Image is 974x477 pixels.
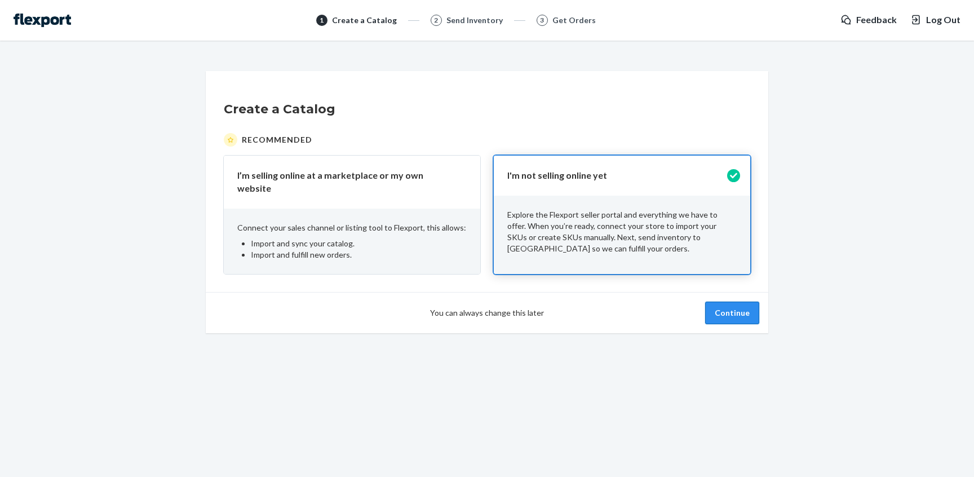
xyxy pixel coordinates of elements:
[507,169,723,182] p: I'm not selling online yet
[14,14,71,27] img: Flexport logo
[237,222,467,233] p: Connect your sales channel or listing tool to Flexport, this allows:
[242,134,312,145] span: Recommended
[224,156,480,274] button: I’m selling online at a marketplace or my own websiteConnect your sales channel or listing tool t...
[840,14,897,26] a: Feedback
[856,14,897,26] span: Feedback
[540,15,544,25] span: 3
[705,302,759,324] button: Continue
[251,238,355,248] span: Import and sync your catalog.
[237,169,453,195] p: I’m selling online at a marketplace or my own website
[446,15,503,26] div: Send Inventory
[434,15,438,25] span: 2
[494,156,750,274] button: I'm not selling online yetExplore the Flexport seller portal and everything we have to offer. Whe...
[224,100,750,118] h1: Create a Catalog
[320,15,324,25] span: 1
[926,14,960,26] span: Log Out
[430,307,544,319] span: You can always change this later
[251,250,352,259] span: Import and fulfill new orders.
[910,14,960,26] button: Log Out
[552,15,596,26] div: Get Orders
[332,15,397,26] div: Create a Catalog
[507,209,737,254] p: Explore the Flexport seller portal and everything we have to offer. When you’re ready, connect yo...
